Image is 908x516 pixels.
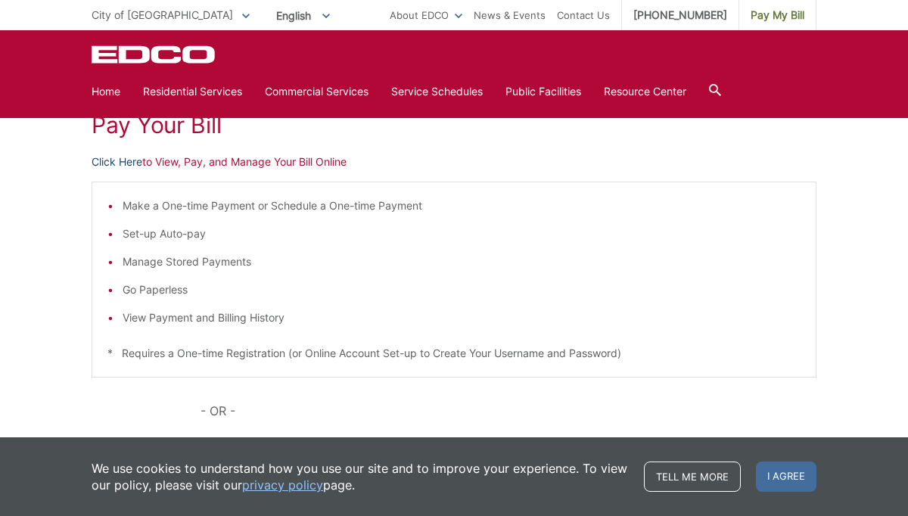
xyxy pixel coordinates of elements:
span: English [265,3,341,28]
a: Service Schedules [391,83,483,100]
li: Go Paperless [123,281,801,298]
a: Click Here [92,435,142,452]
a: Public Facilities [505,83,581,100]
a: About EDCO [390,7,462,23]
span: Pay My Bill [751,7,804,23]
a: News & Events [474,7,546,23]
a: Resource Center [604,83,686,100]
h1: Pay Your Bill [92,111,816,138]
a: Contact Us [557,7,610,23]
a: privacy policy [242,477,323,493]
p: to View, Pay, and Manage Your Bill Online [92,154,816,170]
span: City of [GEOGRAPHIC_DATA] [92,8,233,21]
a: Click Here [92,154,142,170]
li: Make a One-time Payment or Schedule a One-time Payment [123,197,801,214]
p: to Make a One-time Payment Only Online [92,435,816,452]
a: Residential Services [143,83,242,100]
a: Home [92,83,120,100]
p: We use cookies to understand how you use our site and to improve your experience. To view our pol... [92,460,629,493]
a: EDCD logo. Return to the homepage. [92,45,217,64]
p: * Requires a One-time Registration (or Online Account Set-up to Create Your Username and Password) [107,345,801,362]
li: Manage Stored Payments [123,253,801,270]
a: Commercial Services [265,83,368,100]
p: - OR - [201,400,816,421]
li: Set-up Auto-pay [123,225,801,242]
li: View Payment and Billing History [123,309,801,326]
